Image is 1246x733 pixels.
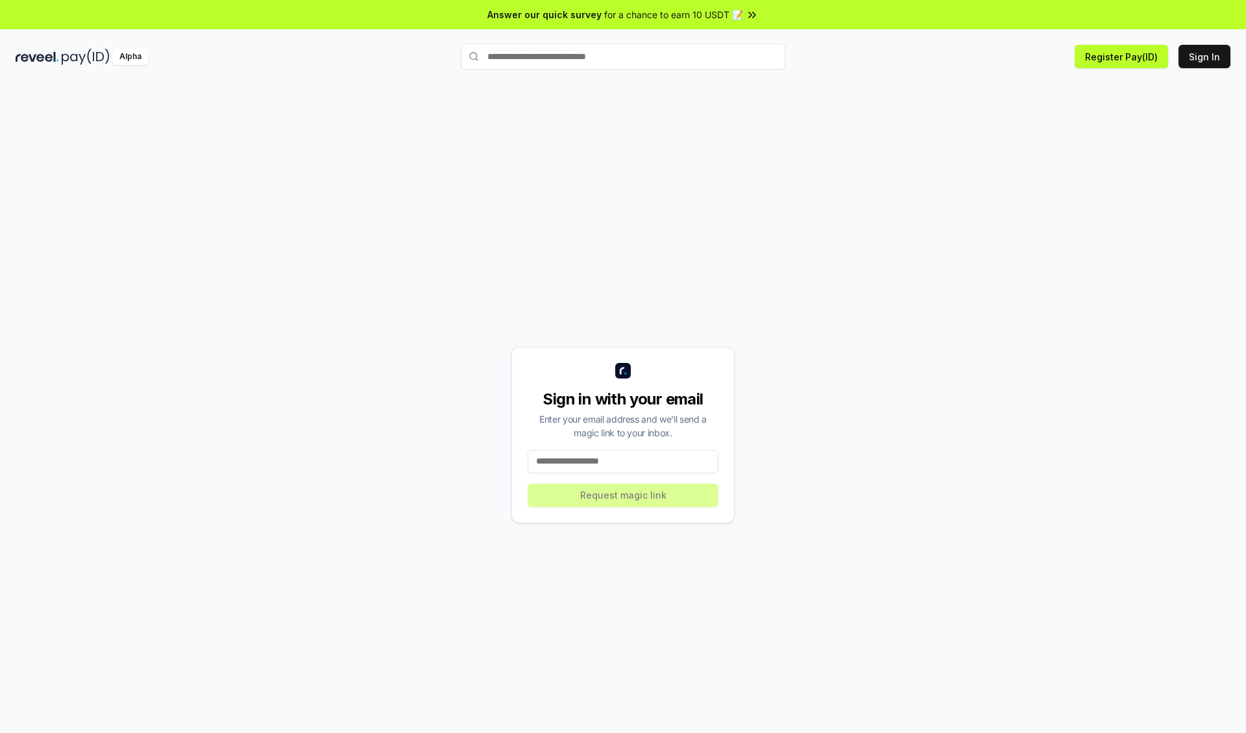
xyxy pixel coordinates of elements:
div: Alpha [112,49,149,65]
img: logo_small [615,363,631,379]
span: Answer our quick survey [487,8,602,21]
div: Enter your email address and we’ll send a magic link to your inbox. [528,412,718,440]
span: for a chance to earn 10 USDT 📝 [604,8,743,21]
img: pay_id [62,49,110,65]
img: reveel_dark [16,49,59,65]
button: Sign In [1179,45,1230,68]
div: Sign in with your email [528,389,718,410]
button: Register Pay(ID) [1075,45,1168,68]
